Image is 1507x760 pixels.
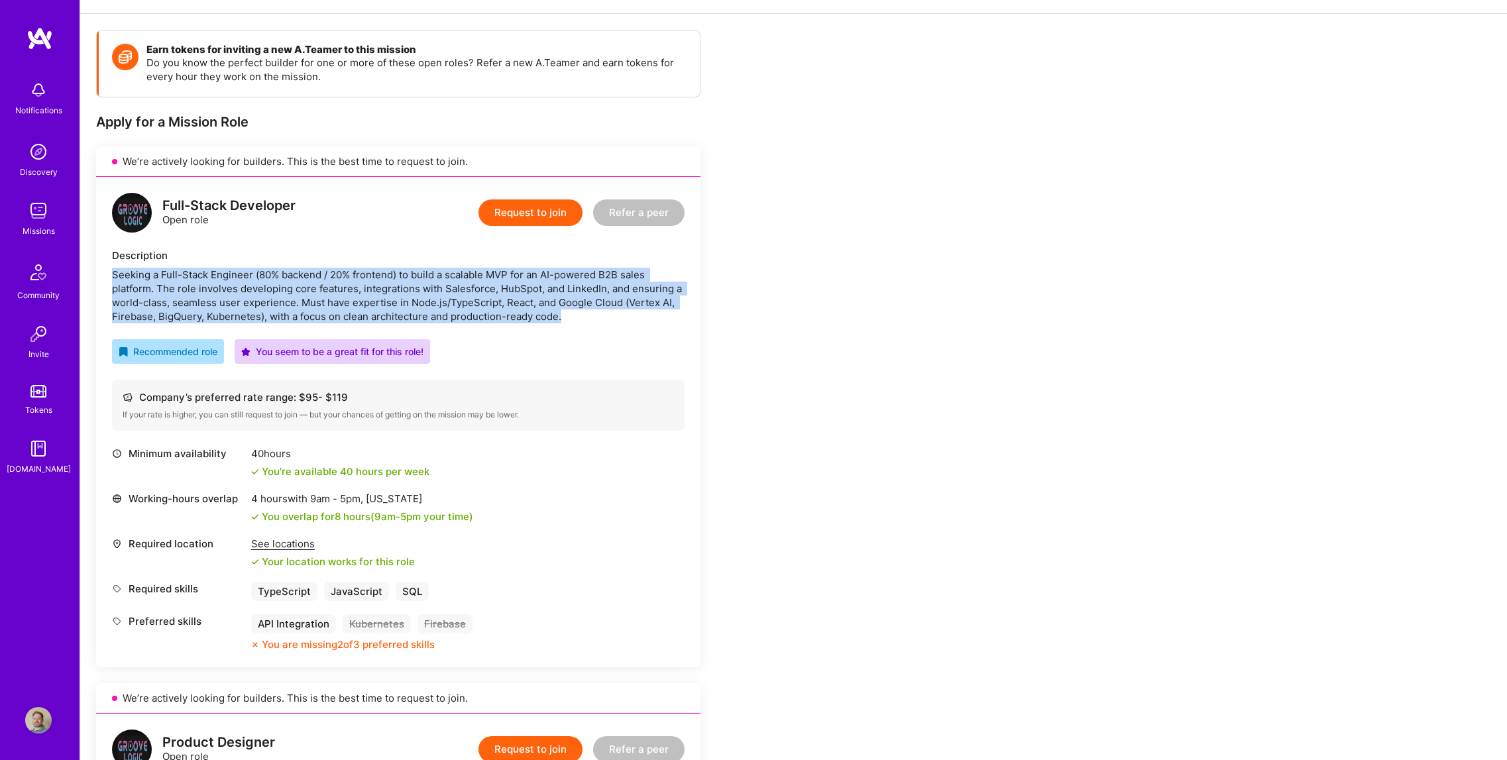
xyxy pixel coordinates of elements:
[119,347,128,356] i: icon RecommendedBadge
[25,403,52,417] div: Tokens
[251,614,336,633] div: API Integration
[262,510,473,523] div: You overlap for 8 hours ( your time)
[96,113,700,131] div: Apply for a Mission Role
[324,582,389,601] div: JavaScript
[112,268,685,323] div: Seeking a Full-Stack Engineer (80% backend / 20% frontend) to build a scalable MVP for an AI-powe...
[251,513,259,521] i: icon Check
[112,616,122,626] i: icon Tag
[241,345,423,358] div: You seem to be a great fit for this role!
[25,707,52,733] img: User Avatar
[96,146,700,177] div: We’re actively looking for builders. This is the best time to request to join.
[112,584,122,594] i: icon Tag
[15,103,62,117] div: Notifications
[96,683,700,714] div: We’re actively looking for builders. This is the best time to request to join.
[123,409,674,420] div: If your rate is higher, you can still request to join — but your chances of getting on the missio...
[112,492,245,506] div: Working-hours overlap
[123,392,133,402] i: icon Cash
[146,44,687,56] h4: Earn tokens for inviting a new A.Teamer to this mission
[112,447,245,461] div: Minimum availability
[251,492,473,506] div: 4 hours with [US_STATE]
[27,27,53,50] img: logo
[112,494,122,504] i: icon World
[112,539,122,549] i: icon Location
[25,197,52,224] img: teamwork
[162,199,296,213] div: Full-Stack Developer
[25,321,52,347] img: Invite
[123,390,674,404] div: Company’s preferred rate range: $ 95 - $ 119
[25,77,52,103] img: bell
[20,165,58,179] div: Discovery
[112,537,245,551] div: Required location
[162,199,296,227] div: Open role
[17,288,60,302] div: Community
[30,385,46,398] img: tokens
[251,555,415,569] div: Your location works for this role
[7,462,71,476] div: [DOMAIN_NAME]
[162,735,275,749] div: Product Designer
[418,614,473,633] div: Firebase
[23,224,55,238] div: Missions
[146,56,687,83] p: Do you know the perfect builder for one or more of these open roles? Refer a new A.Teamer and ear...
[251,582,317,601] div: TypeScript
[374,510,421,523] span: 9am - 5pm
[241,347,251,356] i: icon PurpleStar
[251,641,259,649] i: icon CloseOrange
[343,614,411,633] div: Kubernetes
[112,582,245,596] div: Required skills
[119,345,217,358] div: Recommended role
[22,707,55,733] a: User Avatar
[112,193,152,233] img: logo
[25,138,52,165] img: discovery
[112,248,685,262] div: Description
[251,558,259,566] i: icon Check
[251,537,415,551] div: See locations
[112,449,122,459] i: icon Clock
[262,637,435,651] div: You are missing 2 of 3 preferred skills
[396,582,429,601] div: SQL
[593,199,685,226] button: Refer a peer
[112,614,245,628] div: Preferred skills
[478,199,583,226] button: Request to join
[25,435,52,462] img: guide book
[307,492,366,505] span: 9am - 5pm ,
[251,447,429,461] div: 40 hours
[28,347,49,361] div: Invite
[251,468,259,476] i: icon Check
[112,44,139,70] img: Token icon
[23,256,54,288] img: Community
[251,464,429,478] div: You're available 40 hours per week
